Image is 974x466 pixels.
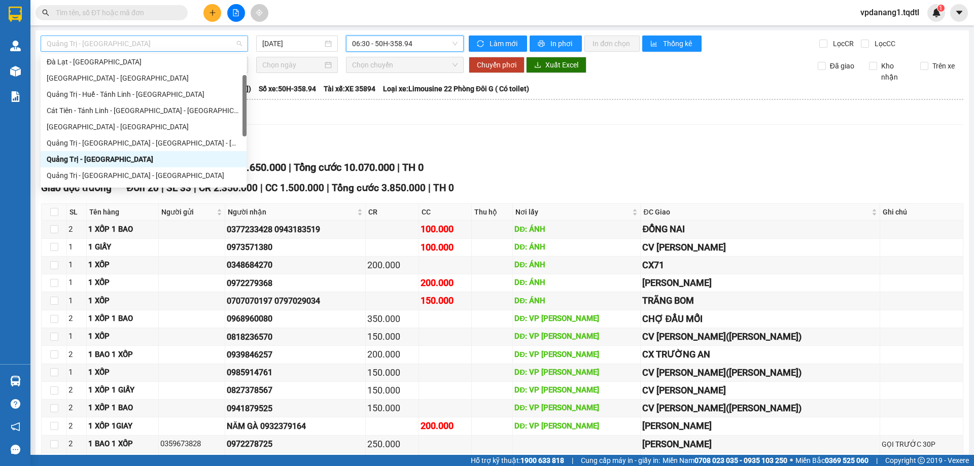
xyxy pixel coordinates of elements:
span: | [428,182,431,194]
span: | [289,161,291,173]
input: Chọn ngày [262,59,323,70]
div: 100.000 [421,222,470,236]
span: Chọn chuyến [352,57,458,73]
div: Cát Tiên - Tánh Linh - Huế - Quảng Trị [41,102,247,119]
span: | [397,161,400,173]
div: Quảng Trị - Bình Dương - Bình Phước [41,167,247,184]
span: plus [209,9,216,16]
span: TH 0 [402,161,424,173]
span: aim [256,9,263,16]
div: DĐ: VP [PERSON_NAME] [514,367,639,379]
div: DĐ: VP [PERSON_NAME] [514,402,639,414]
div: DĐ: ÁNH [514,277,639,289]
div: ĐỒNG NAI [642,222,878,236]
div: CV [PERSON_NAME]([PERSON_NAME]) [642,366,878,380]
div: GỌI TRƯỚC 30P [882,439,961,450]
div: 0941879525 [227,402,364,415]
div: 350.000 [367,312,416,326]
th: Tên hàng [87,204,159,221]
span: Thống kê [663,38,693,49]
div: 150.000 [367,383,416,398]
span: | [260,182,263,194]
div: 1 BAO 1 XỐP [88,438,157,450]
span: vpdanang1.tqdtl [852,6,927,19]
span: Người gửi [161,206,215,218]
div: 0359673828 [160,438,223,450]
span: Tổng cước 3.850.000 [332,182,426,194]
div: 200.000 [367,258,416,272]
span: Miền Bắc [795,455,868,466]
img: warehouse-icon [10,376,21,386]
div: 1 BAO 1 XỐP [88,349,157,361]
th: CC [419,204,472,221]
div: 0827378567 [227,384,364,397]
div: 100.000 [421,240,470,255]
strong: 0369 525 060 [825,456,868,464]
span: bar-chart [650,40,659,48]
div: Quảng Trị - [GEOGRAPHIC_DATA] [47,154,240,165]
div: CV [PERSON_NAME]([PERSON_NAME]) [642,330,878,344]
button: printerIn phơi [530,35,582,52]
div: 0348684270 [227,259,364,271]
div: [GEOGRAPHIC_DATA] - [GEOGRAPHIC_DATA] [47,73,240,84]
input: 11/10/2025 [262,38,323,49]
div: NĂM GÀ 0932379164 [227,420,364,433]
div: 1 XỐP 1 BAO [88,313,157,325]
div: 1 XỐP 1 GIẤY [88,384,157,397]
div: 0377233428 0943183519 [227,223,364,236]
span: Đã giao [826,60,858,71]
div: CV [PERSON_NAME] [642,383,878,398]
button: aim [251,4,268,22]
span: Nơi lấy [515,206,630,218]
span: SL 33 [166,182,191,194]
span: sync [477,40,485,48]
div: 150.000 [367,401,416,415]
div: Quảng Trị - Sài Gòn [41,151,247,167]
div: TRÃNG BOM [642,294,878,308]
button: downloadXuất Excel [526,57,586,73]
span: | [194,182,196,194]
th: Thu hộ [472,204,513,221]
span: Lọc CC [871,38,897,49]
span: Lọc CR [829,38,855,49]
span: Đơn 20 [127,182,159,194]
span: | [876,455,878,466]
div: CV [PERSON_NAME] [642,240,878,255]
span: file-add [232,9,239,16]
th: Ghi chú [880,204,963,221]
span: caret-down [955,8,964,17]
span: message [11,445,20,454]
div: 150.000 [367,366,416,380]
span: download [534,61,541,69]
span: Trên xe [928,60,959,71]
div: 2 [68,224,85,236]
span: CR 2.350.000 [199,182,258,194]
img: icon-new-feature [932,8,941,17]
div: 1 XỐP [88,295,157,307]
div: 1 [68,277,85,289]
span: search [42,9,49,16]
button: bar-chartThống kê [642,35,702,52]
button: caret-down [950,4,968,22]
div: Quảng Trị - [GEOGRAPHIC_DATA] - [GEOGRAPHIC_DATA] [47,170,240,181]
div: 150.000 [367,330,416,344]
div: 1 [68,259,85,271]
img: logo-vxr [9,7,22,22]
div: 2 [68,402,85,414]
span: ⚪️ [790,458,793,462]
div: 1 XỐP [88,277,157,289]
span: Xuất Excel [545,59,578,70]
div: Quảng Trị - Huế - Tánh Linh - [GEOGRAPHIC_DATA] [47,89,240,100]
div: 1 XỐP 1 BAO [88,402,157,414]
div: 0973571380 [227,241,364,254]
div: 1 [68,367,85,379]
div: DĐ: ÁNH [514,224,639,236]
span: ĐC Giao [643,206,869,218]
span: Người nhận [228,206,355,218]
div: CHỢ ĐẦU MỐI [642,312,878,326]
span: 06:30 - 50H-358.94 [352,36,458,51]
th: CR [366,204,419,221]
div: DĐ: VP [PERSON_NAME] [514,313,639,325]
div: DĐ: ÁNH [514,259,639,271]
div: 0707070197 0797029034 [227,295,364,307]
